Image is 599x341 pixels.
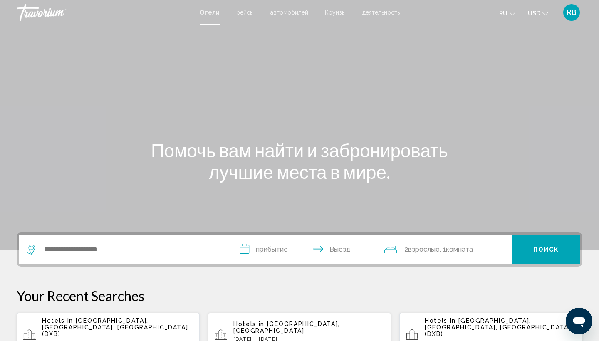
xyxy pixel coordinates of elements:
span: Взрослые [408,245,440,253]
a: автомобилей [270,9,308,16]
span: [GEOGRAPHIC_DATA], [GEOGRAPHIC_DATA], [GEOGRAPHIC_DATA] (DXB) [425,317,571,337]
span: Поиск [533,247,559,253]
div: Search widget [19,235,580,264]
button: User Menu [561,4,582,21]
span: USD [528,10,540,17]
a: деятельность [362,9,400,16]
p: Your Recent Searches [17,287,582,304]
span: 2 [404,244,440,255]
iframe: Кнопка запуска окна обмена сообщениями [566,308,592,334]
h1: Помочь вам найти и забронировать лучшие места в мире. [144,139,455,183]
button: Travelers: 2 adults, 0 children [376,235,512,264]
button: Change language [499,7,515,19]
button: Поиск [512,235,580,264]
span: , 1 [440,244,473,255]
span: Hotels in [233,321,265,327]
a: Travorium [17,4,191,21]
a: Отели [200,9,220,16]
span: Hotels in [425,317,456,324]
button: Check in and out dates [231,235,376,264]
a: рейсы [236,9,254,16]
span: RB [567,8,577,17]
span: [GEOGRAPHIC_DATA], [GEOGRAPHIC_DATA] [233,321,340,334]
span: ru [499,10,507,17]
a: Круизы [325,9,346,16]
span: Hotels in [42,317,73,324]
button: Change currency [528,7,548,19]
span: Комната [446,245,473,253]
span: [GEOGRAPHIC_DATA], [GEOGRAPHIC_DATA], [GEOGRAPHIC_DATA] (DXB) [42,317,188,337]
